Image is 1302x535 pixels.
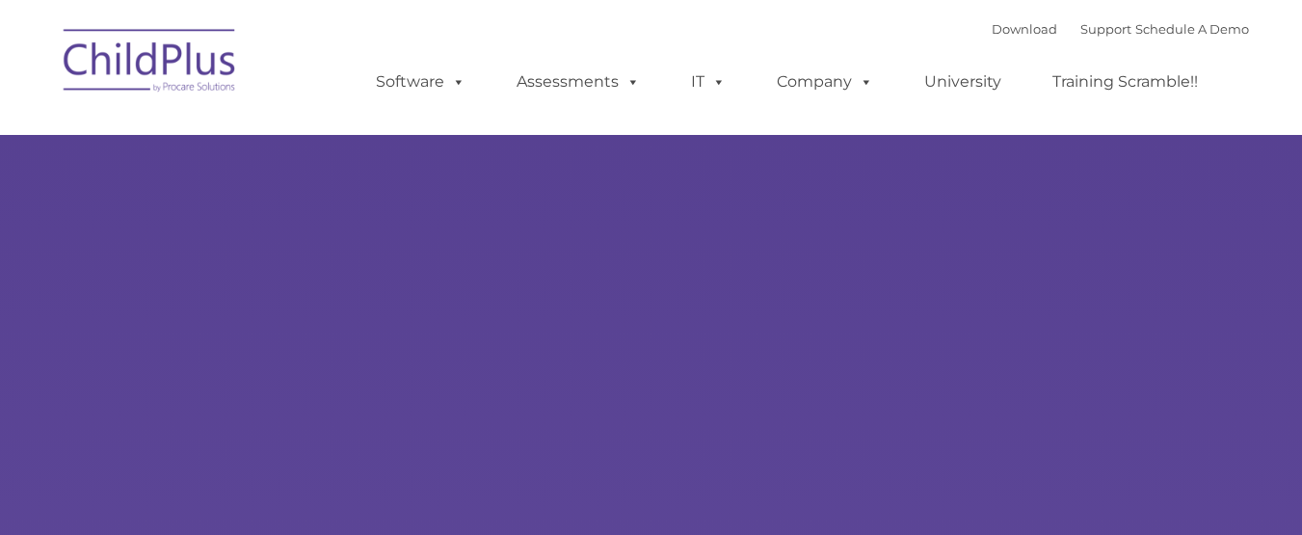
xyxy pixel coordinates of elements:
[992,21,1057,37] a: Download
[672,63,745,101] a: IT
[905,63,1021,101] a: University
[1080,21,1131,37] a: Support
[497,63,659,101] a: Assessments
[54,15,247,112] img: ChildPlus by Procare Solutions
[757,63,892,101] a: Company
[992,21,1249,37] font: |
[1135,21,1249,37] a: Schedule A Demo
[1033,63,1217,101] a: Training Scramble!!
[357,63,485,101] a: Software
